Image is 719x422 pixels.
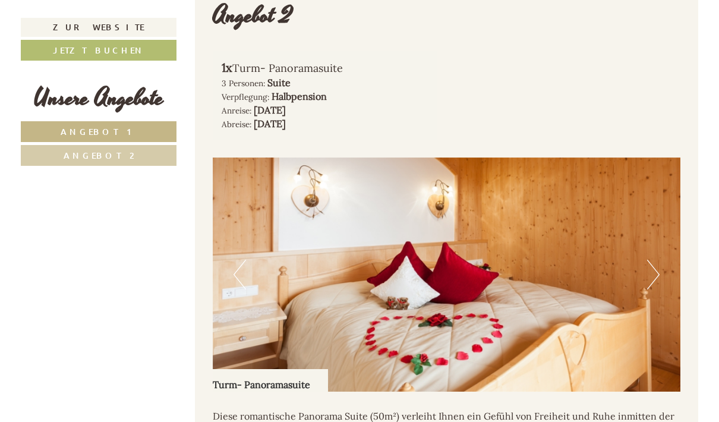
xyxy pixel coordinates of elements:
div: Turm- Panoramasuite [213,369,328,392]
small: Abreise: [222,119,251,130]
b: Halbpension [272,90,327,102]
small: Anreise: [222,105,251,116]
b: Suite [267,77,291,89]
div: Unsere Angebote [21,81,176,115]
small: 3 Personen: [222,78,265,89]
span: Angebot 1 [61,126,137,137]
a: Jetzt buchen [21,40,176,61]
b: 1x [222,60,232,75]
img: image [213,158,681,392]
a: Zur Website [21,18,176,37]
div: Turm- Panoramasuite [222,59,429,77]
small: Verpflegung: [222,92,269,102]
button: Next [647,260,660,289]
b: [DATE] [254,104,286,116]
button: Previous [234,260,246,289]
b: [DATE] [254,118,286,130]
span: Angebot 2 [64,150,134,161]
